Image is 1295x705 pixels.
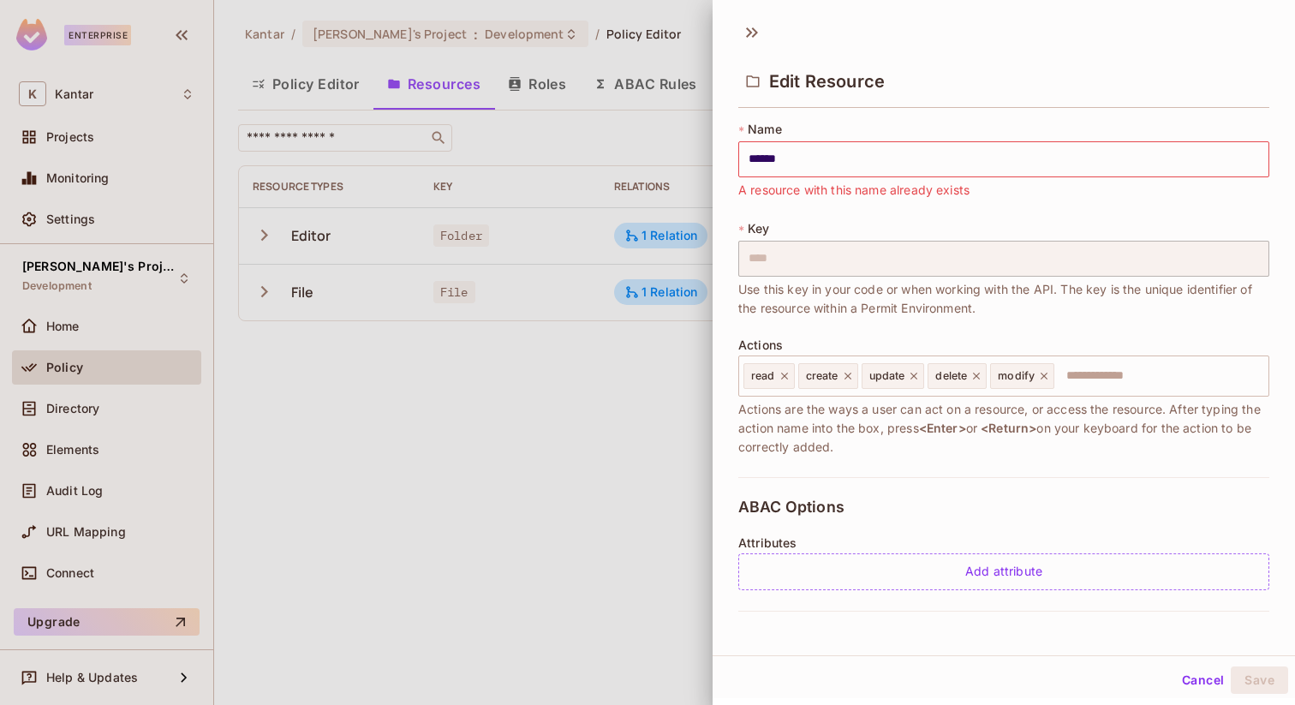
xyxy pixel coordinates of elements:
span: delete [935,369,967,383]
span: <Return> [981,421,1036,435]
button: Cancel [1175,666,1231,694]
div: Add attribute [738,553,1269,590]
div: read [743,363,795,389]
span: modify [998,369,1035,383]
span: read [751,369,775,383]
span: Use this key in your code or when working with the API. The key is the unique identifier of the r... [738,280,1269,318]
span: Actions are the ways a user can act on a resource, or access the resource. After typing the actio... [738,400,1269,457]
span: Name [748,122,782,136]
span: Edit Resource [769,71,885,92]
span: create [806,369,838,383]
span: Attributes [738,536,797,550]
span: Key [748,222,769,236]
span: ABAC Options [738,499,844,516]
div: create [798,363,858,389]
span: A resource with this name already exists [738,181,970,200]
div: modify [990,363,1054,389]
div: update [862,363,925,389]
span: update [869,369,905,383]
div: delete [928,363,987,389]
span: <Enter> [919,421,966,435]
button: Save [1231,666,1288,694]
span: Actions [738,338,783,352]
